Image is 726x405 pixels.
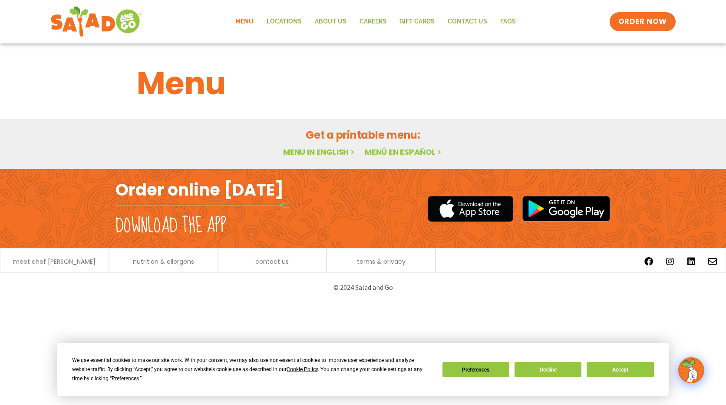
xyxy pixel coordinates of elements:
div: Cookie Consent Prompt [57,343,669,396]
a: Careers [353,12,393,32]
h2: Order online [DATE] [115,179,284,200]
button: Accept [587,362,653,377]
button: Decline [515,362,581,377]
a: Contact Us [441,12,494,32]
img: new-SAG-logo-768×292 [50,4,142,39]
a: terms & privacy [357,259,406,265]
img: fork [115,203,289,208]
img: appstore [428,195,513,223]
p: © 2024 Salad and Go [120,282,606,293]
a: Menu in English [283,146,356,157]
a: FAQs [494,12,522,32]
h2: Download the app [115,214,226,238]
a: contact us [255,259,289,265]
h1: Menu [137,60,589,107]
a: Locations [260,12,308,32]
span: Cookie Policy [287,366,318,372]
span: Preferences [112,375,139,382]
a: Menú en español [365,146,443,157]
button: Preferences [442,362,509,377]
h2: Get a printable menu: [137,127,589,143]
a: GIFT CARDS [393,12,441,32]
nav: Menu [229,12,522,32]
img: google_play [522,196,610,222]
a: ORDER NOW [610,12,676,31]
span: ORDER NOW [618,17,667,27]
a: nutrition & allergens [133,259,194,265]
a: Menu [229,12,260,32]
div: We use essential cookies to make our site work. With your consent, we may also use non-essential ... [72,356,432,383]
a: meet chef [PERSON_NAME] [13,259,96,265]
a: About Us [308,12,353,32]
